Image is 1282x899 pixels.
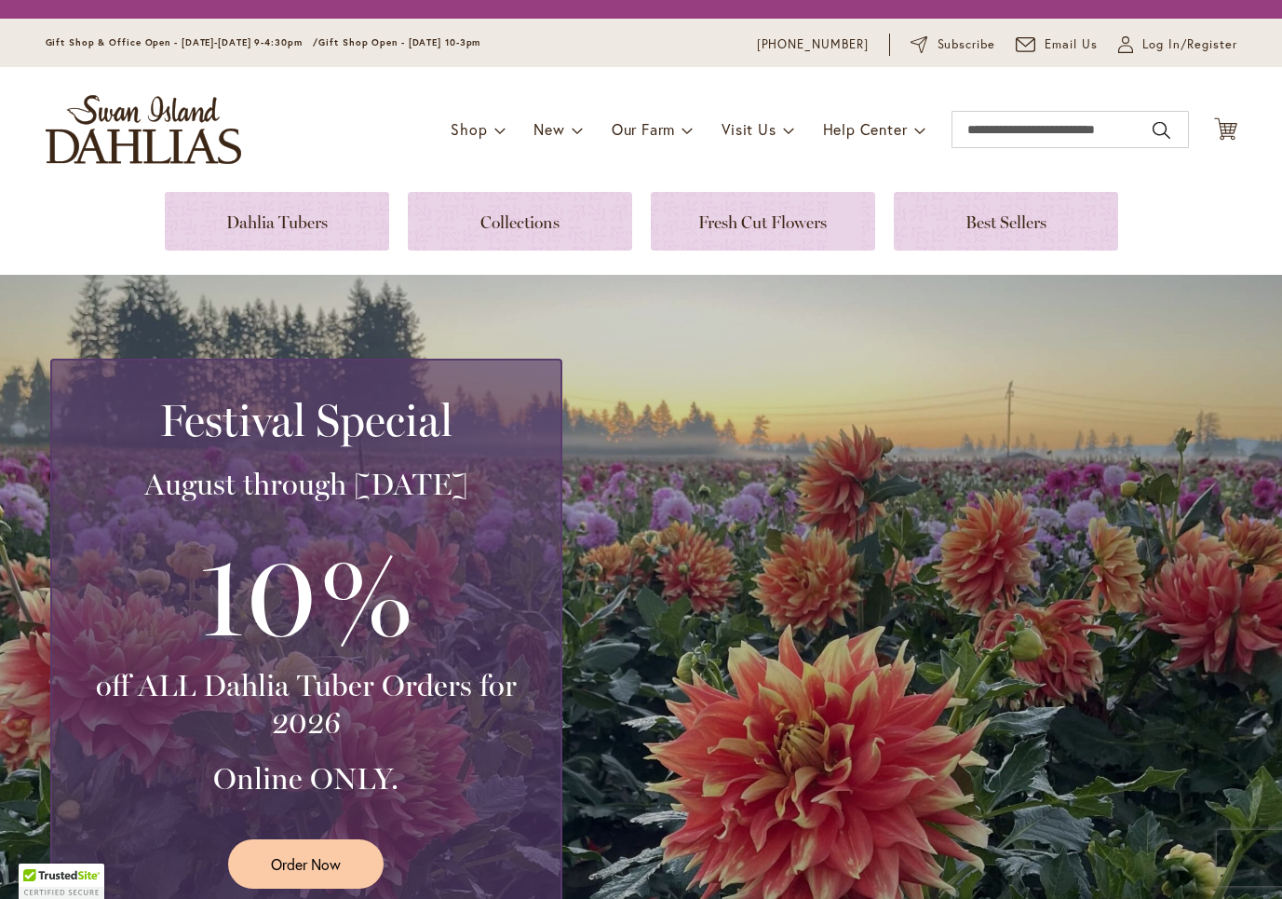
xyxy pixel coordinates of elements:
[74,522,538,667] h3: 10%
[612,119,675,139] span: Our Farm
[46,36,319,48] span: Gift Shop & Office Open - [DATE]-[DATE] 9-4:30pm /
[74,466,538,503] h3: August through [DATE]
[318,36,480,48] span: Gift Shop Open - [DATE] 10-3pm
[74,760,538,797] h3: Online ONLY.
[938,35,996,54] span: Subscribe
[1045,35,1098,54] span: Email Us
[1118,35,1237,54] a: Log In/Register
[1153,116,1169,145] button: Search
[911,35,995,54] a: Subscribe
[722,119,776,139] span: Visit Us
[1142,35,1237,54] span: Log In/Register
[823,119,908,139] span: Help Center
[1016,35,1098,54] a: Email Us
[533,119,564,139] span: New
[46,95,241,164] a: store logo
[74,667,538,742] h3: off ALL Dahlia Tuber Orders for 2026
[74,394,538,446] h2: Festival Special
[757,35,870,54] a: [PHONE_NUMBER]
[451,119,487,139] span: Shop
